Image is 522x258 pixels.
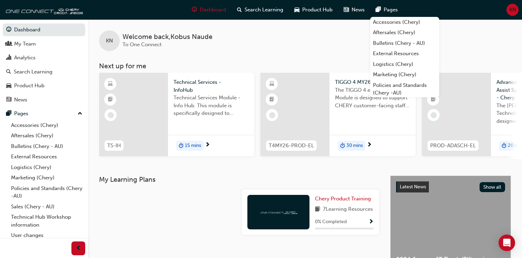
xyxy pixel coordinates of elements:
a: Technical Hub Workshop information [8,212,85,230]
span: KN [106,37,113,45]
span: Pages [384,6,398,14]
div: Search Learning [14,68,52,76]
button: Show Progress [368,218,374,226]
div: Open Intercom Messenger [499,235,515,251]
span: Latest News [400,184,426,190]
span: pages-icon [376,6,381,14]
a: Chery Product Training [315,195,374,203]
div: Product Hub [14,82,45,90]
span: 0 % Completed [315,218,347,226]
span: PROD-ADASCH-EL [430,142,476,150]
a: Latest NewsShow all [396,181,505,192]
span: Technical Services Module - Info Hub. This module is specifically designed to address the require... [174,94,249,117]
a: guage-iconDashboard [186,3,232,17]
span: T4MY26-PROD-EL [269,142,314,150]
span: KN [509,6,516,14]
span: learningRecordVerb_NONE-icon [108,112,114,118]
span: Technical Services - InfoHub [174,78,249,94]
a: Accessories (Chery) [8,120,85,131]
a: User changes [8,230,85,241]
span: booktick-icon [108,95,113,104]
span: learningRecordVerb_NONE-icon [431,112,437,118]
a: Product Hub [3,79,85,92]
span: prev-icon [76,244,81,253]
span: learningRecordVerb_NONE-icon [269,112,275,118]
span: 7 Learning Resources [323,205,373,214]
div: News [14,96,27,104]
a: news-iconNews [338,3,370,17]
span: Dashboard [200,6,226,14]
span: search-icon [237,6,242,14]
a: My Team [3,38,85,50]
img: oneconnect [3,3,83,17]
span: search-icon [6,69,11,75]
span: duration-icon [340,141,345,150]
span: guage-icon [192,6,197,14]
span: duration-icon [179,141,184,150]
a: News [3,93,85,106]
span: 15 mins [185,142,201,150]
a: Marketing (Chery) [370,69,439,80]
span: next-icon [367,142,372,148]
a: TS-IHTechnical Services - InfoHubTechnical Services Module - Info Hub. This module is specificall... [99,73,254,156]
span: TS-IH [107,142,121,150]
a: Accessories (Chery) [370,17,439,28]
span: TIGGO 4 MY26 [335,78,410,86]
span: Chery Product Training [315,196,371,202]
a: Policies and Standards (Chery -AU) [8,183,85,201]
a: Bulletins (Chery - AU) [370,38,439,49]
span: learningResourceType_ELEARNING-icon [108,80,113,89]
a: External Resources [370,48,439,59]
img: oneconnect [259,209,297,215]
div: My Team [14,40,36,48]
span: up-icon [78,109,82,118]
a: Dashboard [3,23,85,36]
a: Aftersales (Chery) [8,130,85,141]
a: Logistics (Chery) [8,162,85,173]
span: Welcome back , Kobus Naude [122,33,213,41]
span: learningResourceType_ELEARNING-icon [269,80,274,89]
a: Aftersales (Chery) [370,27,439,38]
span: booktick-icon [269,95,274,104]
h3: Next up for me [88,62,522,70]
span: car-icon [294,6,299,14]
span: Show Progress [368,219,374,225]
span: To One Connect [122,41,161,48]
span: news-icon [6,97,11,103]
a: search-iconSearch Learning [232,3,289,17]
div: Analytics [14,54,36,62]
a: T4MY26-PROD-ELTIGGO 4 MY26The TIGGO 4 eLearning Module is designed to support CHERY customer-faci... [260,73,416,156]
span: people-icon [6,41,11,47]
span: News [352,6,365,14]
a: Search Learning [3,66,85,78]
a: Sales (Chery - AU) [8,201,85,212]
button: Pages [3,107,85,120]
span: pages-icon [6,111,11,117]
span: Product Hub [302,6,333,14]
a: pages-iconPages [370,3,403,17]
button: KN [506,4,519,16]
span: book-icon [315,205,320,214]
a: Logistics (Chery) [370,59,439,70]
a: car-iconProduct Hub [289,3,338,17]
a: Marketing (Chery) [8,172,85,183]
h3: My Learning Plans [99,176,379,183]
button: Show all [480,182,505,192]
span: 30 mins [346,142,363,150]
a: Bulletins (Chery - AU) [8,141,85,152]
a: Policies and Standards (Chery -AU) [370,80,439,98]
div: Pages [14,110,28,118]
button: DashboardMy TeamAnalyticsSearch LearningProduct HubNews [3,22,85,107]
span: duration-icon [502,141,506,150]
span: guage-icon [6,27,11,33]
span: car-icon [6,83,11,89]
span: Search Learning [245,6,283,14]
span: next-icon [205,142,210,148]
a: External Resources [8,151,85,162]
span: news-icon [344,6,349,14]
span: The TIGGO 4 eLearning Module is designed to support CHERY customer-facing staff with the product ... [335,86,410,110]
span: chart-icon [6,55,11,61]
span: booktick-icon [431,95,436,104]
